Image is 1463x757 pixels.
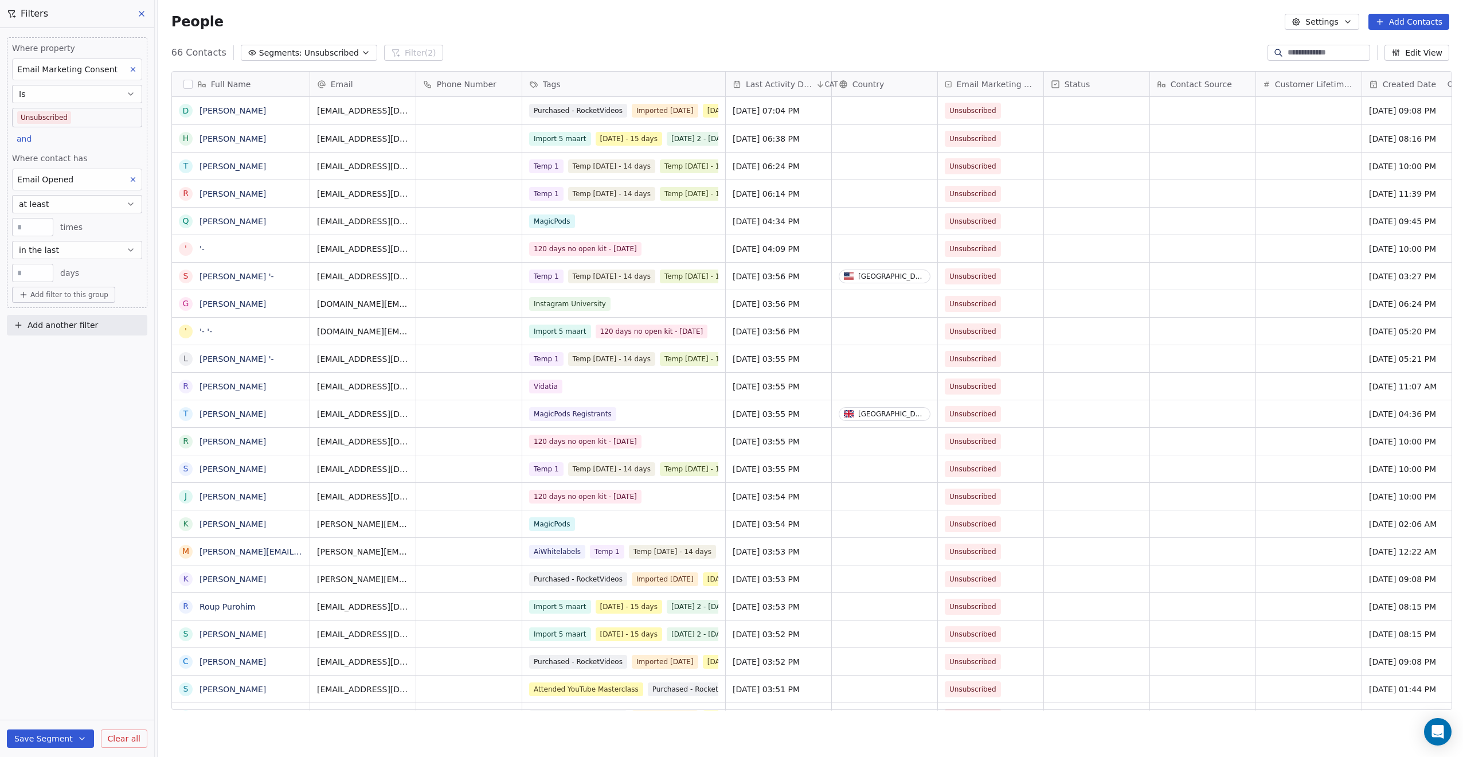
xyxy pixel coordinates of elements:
span: Imported [DATE] [632,655,698,669]
span: [DATE] 11:07 AM [1369,381,1461,392]
span: [EMAIL_ADDRESS][DOMAIN_NAME] [317,601,409,612]
span: Customer Lifetime Value [1275,79,1355,90]
div: R [183,188,189,200]
span: Last Activity Date [746,79,813,90]
div: Status [1044,72,1149,96]
div: K [183,573,188,585]
span: [DATE] 04:36 PM [1369,408,1461,420]
span: [DATE] 03:54 PM [733,518,824,530]
div: Q [182,215,189,227]
a: [PERSON_NAME] [199,106,266,115]
div: Last Activity DateCAT [726,72,831,96]
span: Unsubscribed [949,105,996,116]
span: Temp [DATE] - 14 days [660,352,747,366]
span: Unsubscribed [949,546,996,557]
div: T [183,160,188,172]
span: CAT [825,80,838,89]
span: Purchased - RocketVideos [529,655,627,669]
span: [DATE] 03:53 PM [733,601,824,612]
span: Created Date [1383,79,1436,90]
span: [EMAIL_ADDRESS][DOMAIN_NAME] [317,105,409,116]
a: Roup Purohim [199,602,255,611]
div: L [183,353,188,365]
span: [DATE] 10:00 PM [1369,491,1461,502]
a: [PERSON_NAME] [199,492,266,501]
div: R [183,600,189,612]
div: Phone Number [416,72,522,96]
span: [DATE] - 15 days [595,627,662,641]
span: [DATE] 03:53 PM [733,546,824,557]
span: [DATE] 2 - [DATE] days [667,132,754,146]
span: Temp 1 [529,159,564,173]
div: S [183,683,188,695]
span: Unsubscribed [949,216,996,227]
span: Purchased - RocketVideos [529,104,627,118]
span: [DATE] 03:56 PM [733,271,824,282]
div: G [182,298,189,310]
div: m [182,545,189,557]
span: Import 5 maart [529,325,591,338]
span: Contact Source [1171,79,1232,90]
a: [PERSON_NAME] [199,189,266,198]
span: Import 5 maart [529,600,591,614]
span: [DATE] 08:15 PM [1369,629,1461,640]
div: T [183,408,188,420]
button: Edit View [1384,45,1449,61]
a: [PERSON_NAME] [199,162,266,171]
span: Temp 1 [529,352,564,366]
span: [PERSON_NAME][EMAIL_ADDRESS][DOMAIN_NAME] [317,573,409,585]
span: [EMAIL_ADDRESS][DOMAIN_NAME] [317,436,409,447]
span: Temp 1 [529,270,564,283]
span: Purchased - RocketVideos [529,710,627,724]
div: D [182,105,189,117]
div: ' [185,325,187,337]
a: [PERSON_NAME] [199,630,266,639]
div: s [183,463,188,475]
span: [EMAIL_ADDRESS][DOMAIN_NAME] [317,491,409,502]
span: Unsubscribed [949,573,996,585]
span: [DATE] 10:00 PM [1369,161,1461,172]
span: Full Name [211,79,251,90]
span: [DATE] 06:14 PM [733,188,824,200]
span: Tags [543,79,561,90]
span: Temp [DATE] - 14 days [660,187,747,201]
span: AiWhitelabels [529,545,585,559]
span: Unsubscribed [949,656,996,668]
span: [DATE] 06:38 PM [733,133,824,145]
span: [DATE] 03:53 PM [733,573,824,585]
span: [EMAIL_ADDRESS][DOMAIN_NAME] [317,188,409,200]
span: Temp 1 [529,462,564,476]
span: [DATE] 01:44 PM [1369,684,1461,695]
span: MagicPods [529,517,575,531]
span: [DATE] 2 - [DATE] days [667,600,754,614]
span: Unsubscribed [949,629,996,640]
a: [PERSON_NAME] [199,575,266,584]
span: [DATE] 03:55 PM [733,353,824,365]
a: [PERSON_NAME] [199,299,266,309]
span: 66 Contacts [171,46,226,60]
span: Email [331,79,353,90]
span: 120 days no open kit - [DATE] [529,435,641,448]
span: [DATE] 03:51 PM [733,684,824,695]
span: Status [1065,79,1090,90]
div: [GEOGRAPHIC_DATA] [858,272,925,280]
span: Purchased - RocketVideos [529,572,627,586]
span: [EMAIL_ADDRESS][DOMAIN_NAME] [317,216,409,227]
span: [EMAIL_ADDRESS][DOMAIN_NAME] [317,408,409,420]
span: CAT [1448,80,1461,89]
a: [PERSON_NAME][EMAIL_ADDRESS][DOMAIN_NAME] [199,547,406,556]
span: Unsubscribed [949,491,996,502]
span: Segments: [259,47,302,59]
span: [DATE] 03:55 PM [733,408,824,420]
button: Settings [1285,14,1359,30]
span: Temp 1 [529,187,564,201]
span: Temp [DATE] - 14 days [568,159,655,173]
span: Unsubscribed [949,684,996,695]
span: [DATE] - 15 days [702,572,769,586]
span: [DATE] - 15 days [702,104,769,118]
div: Contact Source [1150,72,1255,96]
span: [DATE] 10:00 PM [1369,436,1461,447]
span: [DATE] - 15 days [595,600,662,614]
span: [EMAIL_ADDRESS][DOMAIN_NAME] [317,381,409,392]
span: Unsubscribed [949,298,996,310]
